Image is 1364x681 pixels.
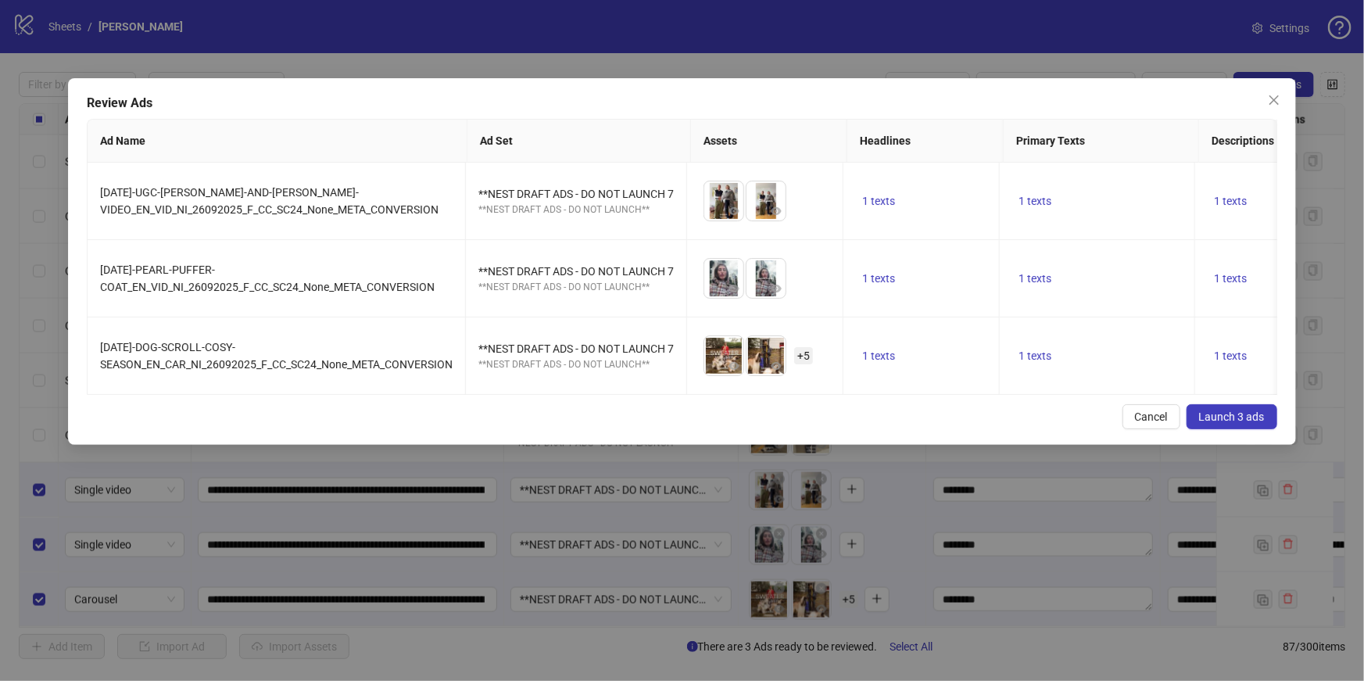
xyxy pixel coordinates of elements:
[771,206,782,217] span: eye
[862,272,895,285] span: 1 texts
[704,259,743,298] img: Asset 1
[1187,404,1277,429] button: Launch 3 ads
[1214,195,1247,207] span: 1 texts
[1019,195,1051,207] span: 1 texts
[746,336,786,375] img: Asset 2
[704,181,743,220] img: Asset 1
[692,120,848,163] th: Assets
[1199,410,1265,423] span: Launch 3 ads
[100,186,439,216] span: [DATE]-UGC-[PERSON_NAME]-AND-[PERSON_NAME]-VIDEO_EN_VID_NI_26092025_F_CC_SC24_None_META_CONVERSION
[794,347,813,364] span: + 5
[1019,349,1051,362] span: 1 texts
[88,120,467,163] th: Ad Name
[862,195,895,207] span: 1 texts
[1208,269,1253,288] button: 1 texts
[1004,120,1200,163] th: Primary Texts
[1208,346,1253,365] button: 1 texts
[729,206,739,217] span: eye
[1012,192,1058,210] button: 1 texts
[478,203,674,217] div: **NEST DRAFT ADS - DO NOT LAUNCH**
[729,360,739,371] span: eye
[771,360,782,371] span: eye
[478,263,674,280] div: **NEST DRAFT ADS - DO NOT LAUNCH 7
[100,341,453,371] span: [DATE]-DOG-SCROLL-COSY-SEASON_EN_CAR_NI_26092025_F_CC_SC24_None_META_CONVERSION
[1012,269,1058,288] button: 1 texts
[725,202,743,220] button: Preview
[862,349,895,362] span: 1 texts
[1019,272,1051,285] span: 1 texts
[767,279,786,298] button: Preview
[478,185,674,203] div: **NEST DRAFT ADS - DO NOT LAUNCH 7
[725,279,743,298] button: Preview
[1268,94,1280,106] span: close
[1012,346,1058,365] button: 1 texts
[767,202,786,220] button: Preview
[725,357,743,375] button: Preview
[1208,192,1253,210] button: 1 texts
[100,263,435,293] span: [DATE]-PEARL-PUFFER-COAT_EN_VID_NI_26092025_F_CC_SC24_None_META_CONVERSION
[856,269,901,288] button: 1 texts
[771,283,782,294] span: eye
[746,181,786,220] img: Asset 2
[1122,404,1180,429] button: Cancel
[856,192,901,210] button: 1 texts
[87,94,1277,113] div: Review Ads
[729,283,739,294] span: eye
[478,340,674,357] div: **NEST DRAFT ADS - DO NOT LAUNCH 7
[746,259,786,298] img: Asset 2
[468,120,692,163] th: Ad Set
[1214,272,1247,285] span: 1 texts
[767,357,786,375] button: Preview
[848,120,1004,163] th: Headlines
[1262,88,1287,113] button: Close
[1135,410,1168,423] span: Cancel
[856,346,901,365] button: 1 texts
[478,357,674,372] div: **NEST DRAFT ADS - DO NOT LAUNCH**
[704,336,743,375] img: Asset 1
[478,280,674,295] div: **NEST DRAFT ADS - DO NOT LAUNCH**
[1214,349,1247,362] span: 1 texts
